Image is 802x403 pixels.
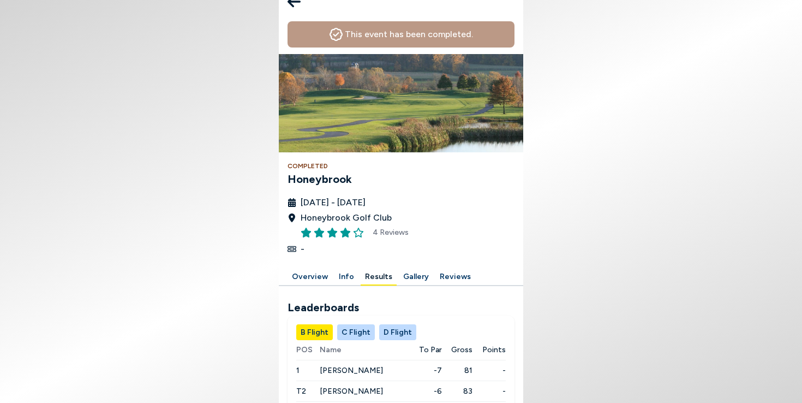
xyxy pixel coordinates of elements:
span: POS [296,344,320,355]
button: Rate this item 5 stars [353,227,364,238]
span: -7 [410,365,442,376]
button: Rate this item 1 stars [301,227,312,238]
span: 83 [442,386,472,397]
button: Info [334,269,358,286]
span: T2 [296,387,306,396]
h4: Completed [288,161,514,171]
span: To Par [419,344,442,355]
span: [PERSON_NAME] [320,366,383,375]
span: Points [482,344,506,355]
span: - [472,365,506,376]
span: -6 [410,386,442,397]
div: Manage your account [288,324,514,340]
h2: Leaderboards [288,299,514,316]
span: 81 [442,365,472,376]
span: Honeybrook Golf Club [301,211,392,224]
button: Results [361,269,397,286]
button: Gallery [399,269,433,286]
h3: Honeybrook [288,171,514,187]
h4: This event has been completed. [345,28,473,41]
span: [PERSON_NAME] [320,387,383,396]
span: 4 Reviews [373,227,409,238]
button: C Flight [337,324,375,340]
button: Overview [288,269,332,286]
span: 1 [296,366,300,375]
img: Honeybrook [279,54,523,152]
button: B Flight [296,324,333,340]
span: - [472,386,506,397]
span: [DATE] - [DATE] [301,196,366,209]
button: Rate this item 4 stars [340,227,351,238]
div: Manage your account [279,269,523,286]
button: D Flight [379,324,416,340]
span: Gross [451,344,472,355]
button: Rate this item 3 stars [327,227,338,238]
button: Rate this item 2 stars [314,227,325,238]
span: Name [320,344,410,355]
span: - [301,242,304,256]
button: Reviews [435,269,475,286]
